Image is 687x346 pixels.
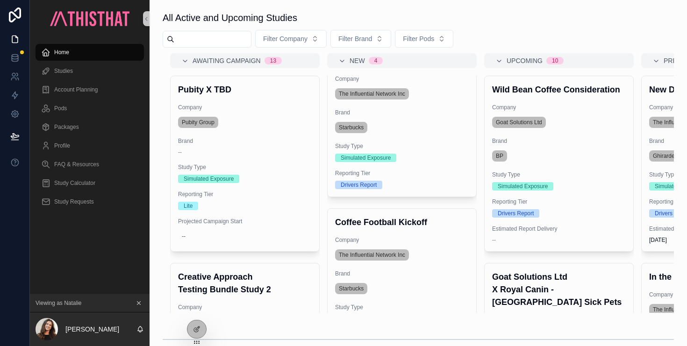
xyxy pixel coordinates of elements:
[178,218,312,225] span: Projected Campaign Start
[339,90,405,98] span: The Influential Network Inc
[36,156,144,173] a: FAQ & Resources
[335,142,469,150] span: Study Type
[36,81,144,98] a: Account Planning
[335,169,469,177] span: Reporting Tier
[339,251,405,259] span: The Influential Network Inc
[54,105,67,112] span: Pods
[335,270,469,277] span: Brand
[492,84,626,96] h4: Wild Bean Coffee Consideration
[54,123,79,131] span: Packages
[182,119,215,126] span: Pubity Group
[50,11,129,26] img: App logo
[330,30,391,48] button: Select Button
[492,104,626,111] span: Company
[178,271,312,296] h4: Creative Approach Testing Bundle Study 2
[36,63,144,79] a: Studies
[54,142,70,149] span: Profile
[30,37,150,222] div: scrollable content
[395,30,453,48] button: Select Button
[653,152,679,160] span: Ghirardelli
[36,137,144,154] a: Profile
[484,76,634,252] a: Wild Bean Coffee ConsiderationCompanyGoat Solutions LtdBrandBPStudy TypeSimulated ExposureReporti...
[163,11,297,24] h1: All Active and Upcoming Studies
[335,249,409,261] a: The Influential Network Inc
[184,202,193,210] div: Lite
[335,122,367,133] a: Starbucks
[54,179,95,187] span: Study Calculator
[54,67,73,75] span: Studies
[36,175,144,191] a: Study Calculator
[492,150,507,162] a: BP
[492,137,626,145] span: Brand
[36,299,82,307] span: Viewing as Natalie
[65,325,119,334] p: [PERSON_NAME]
[54,49,69,56] span: Home
[54,161,99,168] span: FAQ & Resources
[178,304,312,311] span: Company
[178,137,312,145] span: Brand
[327,47,477,197] a: Real PumpkinCompanyThe Influential Network IncBrandStarbucksStudy TypeSimulated ExposureReporting...
[341,181,377,189] div: Drivers Report
[36,193,144,210] a: Study Requests
[54,86,98,93] span: Account Planning
[184,175,234,183] div: Simulated Exposure
[178,117,218,128] a: Pubity Group
[36,44,144,61] a: Home
[492,117,546,128] a: Goat Solutions Ltd
[335,304,469,311] span: Study Type
[36,100,144,117] a: Pods
[492,236,496,244] span: --
[182,233,186,240] div: --
[263,34,308,43] span: Filter Company
[335,236,469,244] span: Company
[492,198,626,205] span: Reporting Tier
[339,124,364,131] span: Starbucks
[54,198,94,205] span: Study Requests
[178,163,312,171] span: Study Type
[255,30,327,48] button: Select Button
[649,150,682,162] a: Ghirardelli
[341,154,391,162] div: Simulated Exposure
[498,209,534,218] div: Drivers Report
[335,109,469,116] span: Brand
[36,119,144,135] a: Packages
[193,56,261,65] span: Awaiting Campaign
[403,34,434,43] span: Filter Pods
[552,57,558,64] div: 10
[178,84,312,96] h4: Pubity X TBD
[339,285,364,292] span: Starbucks
[492,271,626,309] h4: Goat Solutions Ltd X Royal Canin - [GEOGRAPHIC_DATA] Sick Pets
[507,56,543,65] span: Upcoming
[270,57,276,64] div: 13
[335,75,469,83] span: Company
[335,88,409,99] a: The Influential Network Inc
[178,191,312,198] span: Reporting Tier
[498,182,548,191] div: Simulated Exposure
[374,57,378,64] div: 4
[496,152,503,160] span: BP
[496,119,542,126] span: Goat Solutions Ltd
[170,76,320,252] a: Pubity X TBDCompanyPubity GroupBrand--Study TypeSimulated ExposureReporting TierLiteProjected Cam...
[338,34,372,43] span: Filter Brand
[178,104,312,111] span: Company
[178,148,182,156] span: --
[492,171,626,178] span: Study Type
[350,56,365,65] span: NEW
[335,216,469,229] h4: Coffee Football Kickoff
[335,283,367,294] a: Starbucks
[492,225,626,233] span: Estimated Report Delivery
